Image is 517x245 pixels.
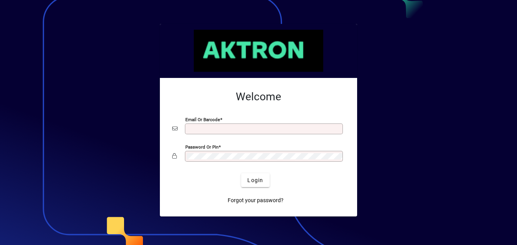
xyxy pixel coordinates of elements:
mat-label: Password or Pin [185,144,218,150]
span: Login [247,176,263,184]
span: Forgot your password? [228,196,284,204]
a: Forgot your password? [225,193,287,207]
mat-label: Email or Barcode [185,117,220,122]
button: Login [241,173,269,187]
h2: Welcome [172,90,345,103]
